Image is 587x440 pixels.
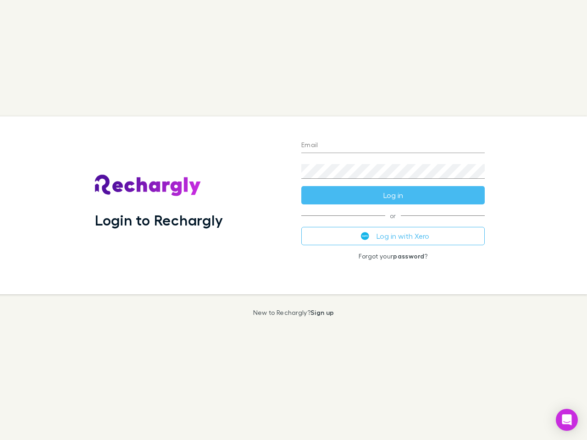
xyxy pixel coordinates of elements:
button: Log in [301,186,485,204]
span: or [301,215,485,216]
h1: Login to Rechargly [95,211,223,229]
img: Xero's logo [361,232,369,240]
img: Rechargly's Logo [95,175,201,197]
p: New to Rechargly? [253,309,334,316]
a: password [393,252,424,260]
div: Open Intercom Messenger [556,409,578,431]
a: Sign up [310,308,334,316]
button: Log in with Xero [301,227,485,245]
p: Forgot your ? [301,253,485,260]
